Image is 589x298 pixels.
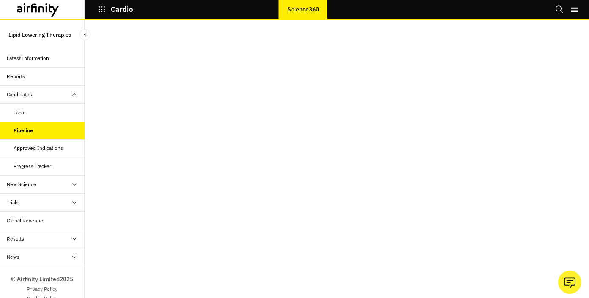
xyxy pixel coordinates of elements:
[98,2,134,16] button: Cardio
[14,144,63,152] div: Approved Indications
[7,73,25,80] div: Reports
[7,181,36,188] div: New Science
[79,29,90,40] button: Close Sidebar
[7,217,43,225] div: Global Revenue
[14,109,26,116] div: Table
[7,235,24,243] div: Results
[555,2,564,16] button: Search
[14,127,33,134] div: Pipeline
[111,5,134,13] p: Cardio
[14,163,51,170] div: Progress Tracker
[7,199,19,206] div: Trials
[7,91,32,98] div: Candidates
[7,54,49,62] div: Latest Information
[8,27,71,43] p: Lipid Lowering Therapies
[27,285,57,293] a: Privacy Policy
[11,275,73,284] p: © Airfinity Limited 2025
[287,6,319,13] p: Science360
[7,253,19,261] div: News
[558,271,581,294] button: Ask our analysts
